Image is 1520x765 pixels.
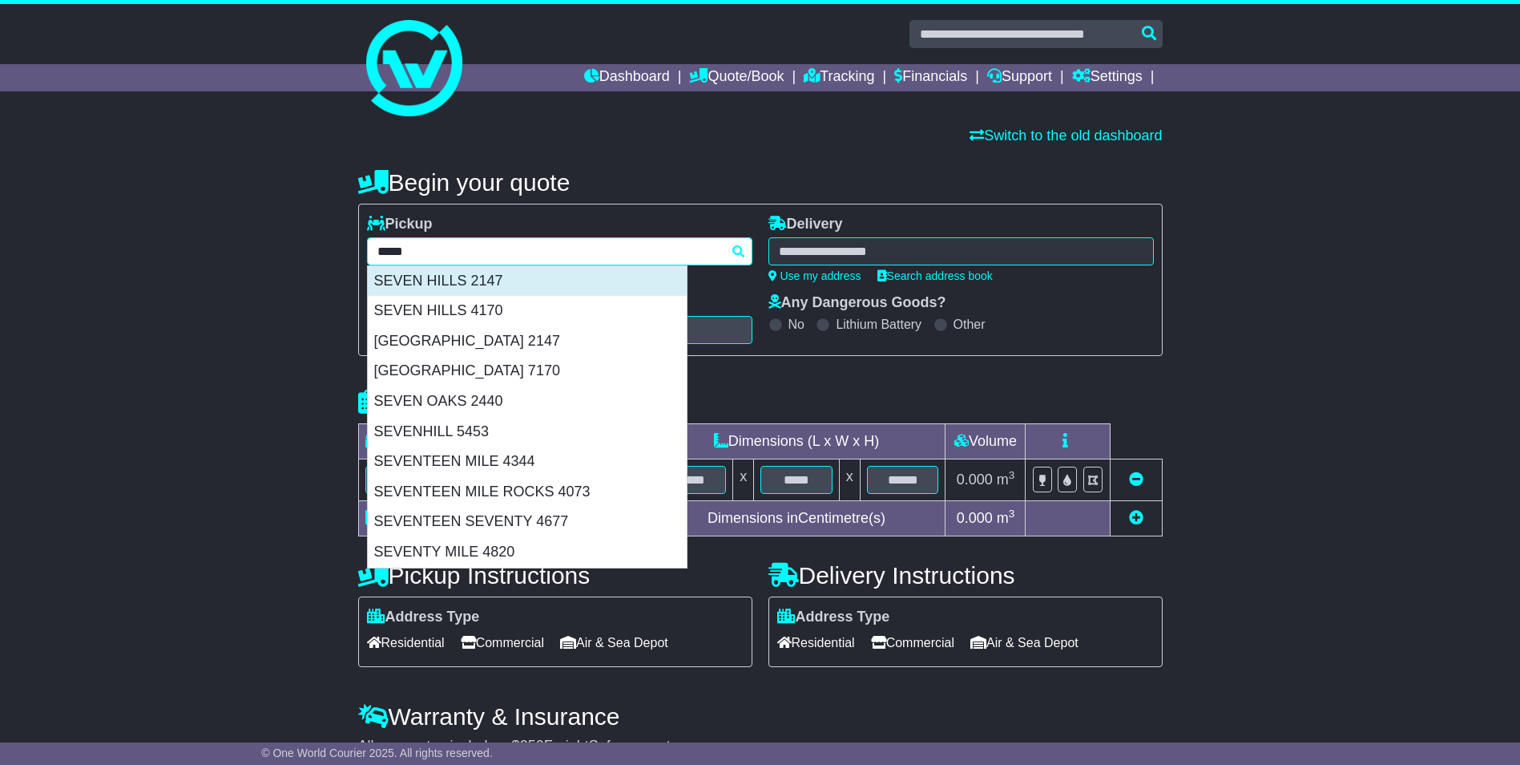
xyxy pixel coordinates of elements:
[358,169,1163,196] h4: Begin your quote
[970,630,1079,655] span: Air & Sea Depot
[358,738,1163,755] div: All our quotes include a $ FreightSafe warranty.
[689,64,784,91] a: Quote/Book
[368,447,687,477] div: SEVENTEEN MILE 4344
[560,630,668,655] span: Air & Sea Depot
[997,472,1015,488] span: m
[768,216,843,233] label: Delivery
[520,738,544,754] span: 250
[1072,64,1143,91] a: Settings
[368,356,687,387] div: [GEOGRAPHIC_DATA] 7170
[368,477,687,508] div: SEVENTEEN MILE ROCKS 4073
[368,507,687,537] div: SEVENTEEN SEVENTY 4677
[367,609,480,626] label: Address Type
[788,317,804,332] label: No
[358,424,492,459] td: Type
[733,459,754,501] td: x
[804,64,874,91] a: Tracking
[368,417,687,447] div: SEVENHILL 5453
[647,501,945,536] td: Dimensions in Centimetre(s)
[261,747,493,759] span: © One World Courier 2025. All rights reserved.
[1009,469,1015,481] sup: 3
[358,703,1163,730] h4: Warranty & Insurance
[368,266,687,297] div: SEVEN HILLS 2147
[970,127,1162,144] a: Switch to the old dashboard
[777,609,890,626] label: Address Type
[367,237,752,265] typeahead: Please provide city
[1129,510,1143,526] a: Add new item
[957,510,993,526] span: 0.000
[839,459,860,501] td: x
[768,294,946,312] label: Any Dangerous Goods?
[997,510,1015,526] span: m
[877,269,993,282] a: Search address book
[368,537,687,568] div: SEVENTY MILE 4820
[367,630,445,655] span: Residential
[768,269,861,282] a: Use my address
[1129,472,1143,488] a: Remove this item
[871,630,954,655] span: Commercial
[647,424,945,459] td: Dimensions (L x W x H)
[368,326,687,357] div: [GEOGRAPHIC_DATA] 2147
[368,387,687,417] div: SEVEN OAKS 2440
[954,317,986,332] label: Other
[1009,508,1015,520] sup: 3
[358,389,559,415] h4: Package details |
[367,216,433,233] label: Pickup
[768,562,1163,589] h4: Delivery Instructions
[358,562,752,589] h4: Pickup Instructions
[358,501,492,536] td: Total
[957,472,993,488] span: 0.000
[368,296,687,326] div: SEVEN HILLS 4170
[945,424,1026,459] td: Volume
[894,64,967,91] a: Financials
[461,630,544,655] span: Commercial
[584,64,670,91] a: Dashboard
[987,64,1052,91] a: Support
[777,630,855,655] span: Residential
[836,317,921,332] label: Lithium Battery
